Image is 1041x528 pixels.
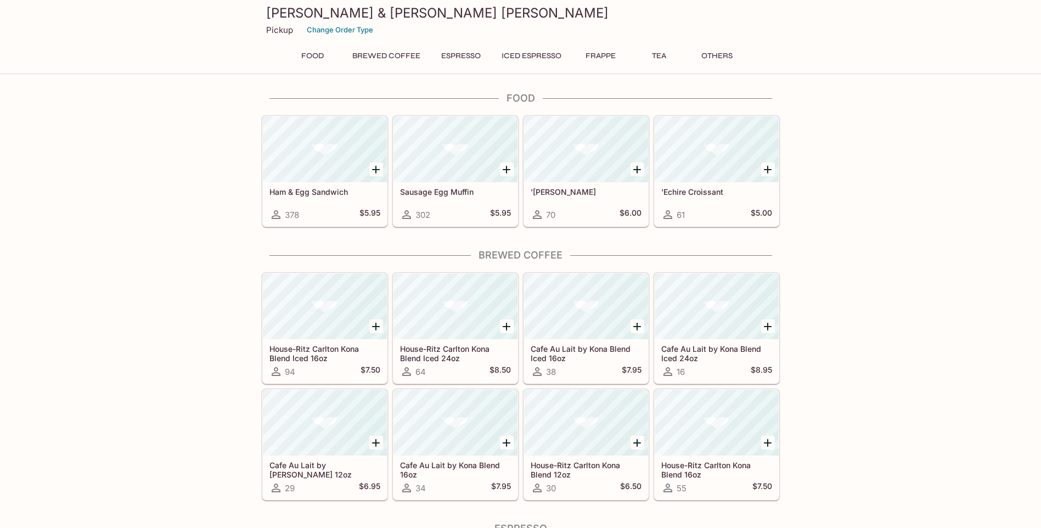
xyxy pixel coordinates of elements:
button: Add Cafe Au Lait by Kona Blend Iced 16oz [631,319,644,333]
a: House-Ritz Carlton Kona Blend 16oz55$7.50 [654,389,779,500]
div: Cafe Au Lait by Kona Blend 16oz [393,390,517,456]
div: Sausage Egg Muffin [393,116,517,182]
h5: $7.95 [491,481,511,495]
h5: $7.95 [622,365,642,378]
a: House-Ritz Carlton Kona Blend Iced 16oz94$7.50 [262,273,387,384]
a: House-Ritz Carlton Kona Blend Iced 24oz64$8.50 [393,273,518,384]
h5: 'Echire Croissant [661,187,772,196]
button: Add House-Ritz Carlton Kona Blend Iced 16oz [369,319,383,333]
button: Add House-Ritz Carlton Kona Blend 12oz [631,436,644,450]
button: Add 'Echire Almond Croissant [631,162,644,176]
button: Add 'Echire Croissant [761,162,775,176]
p: Pickup [266,25,293,35]
span: 30 [546,483,556,493]
a: Cafe Au Lait by Kona Blend Iced 16oz38$7.95 [524,273,649,384]
h5: $8.95 [751,365,772,378]
h5: $7.50 [752,481,772,495]
h5: $5.00 [751,208,772,221]
div: Cafe Au Lait by Kona Blend Iced 16oz [524,273,648,339]
h4: Food [262,92,780,104]
a: 'Echire Croissant61$5.00 [654,116,779,227]
div: House-Ritz Carlton Kona Blend Iced 24oz [393,273,517,339]
span: 64 [415,367,426,377]
div: 'Echire Croissant [655,116,779,182]
button: Espresso [435,48,487,64]
button: Brewed Coffee [346,48,426,64]
h5: House-Ritz Carlton Kona Blend Iced 24oz [400,344,511,362]
a: House-Ritz Carlton Kona Blend 12oz30$6.50 [524,389,649,500]
a: '[PERSON_NAME]70$6.00 [524,116,649,227]
h5: House-Ritz Carlton Kona Blend 12oz [531,460,642,479]
button: Add House-Ritz Carlton Kona Blend 16oz [761,436,775,450]
a: Ham & Egg Sandwich378$5.95 [262,116,387,227]
div: Cafe Au Lait by Kona Blend 12oz [263,390,387,456]
h5: $8.50 [489,365,511,378]
button: Add Cafe Au Lait by Kona Blend 12oz [369,436,383,450]
h5: Cafe Au Lait by Kona Blend Iced 24oz [661,344,772,362]
span: 378 [285,210,299,220]
div: House-Ritz Carlton Kona Blend Iced 16oz [263,273,387,339]
h5: $6.95 [359,481,380,495]
h5: '[PERSON_NAME] [531,187,642,196]
h5: Ham & Egg Sandwich [269,187,380,196]
a: Cafe Au Lait by Kona Blend 16oz34$7.95 [393,389,518,500]
h5: Cafe Au Lait by [PERSON_NAME] 12oz [269,460,380,479]
h5: House-Ritz Carlton Kona Blend 16oz [661,460,772,479]
a: Cafe Au Lait by [PERSON_NAME] 12oz29$6.95 [262,389,387,500]
a: Cafe Au Lait by Kona Blend Iced 24oz16$8.95 [654,273,779,384]
h5: $5.95 [490,208,511,221]
button: Add Cafe Au Lait by Kona Blend 16oz [500,436,514,450]
button: Change Order Type [302,21,378,38]
h5: House-Ritz Carlton Kona Blend Iced 16oz [269,344,380,362]
span: 94 [285,367,295,377]
span: 55 [677,483,687,493]
h5: Cafe Au Lait by Kona Blend Iced 16oz [531,344,642,362]
span: 16 [677,367,685,377]
h5: $6.00 [620,208,642,221]
div: House-Ritz Carlton Kona Blend 16oz [655,390,779,456]
a: Sausage Egg Muffin302$5.95 [393,116,518,227]
h5: $6.50 [620,481,642,495]
div: 'Echire Almond Croissant [524,116,648,182]
button: Add Ham & Egg Sandwich [369,162,383,176]
button: Add Cafe Au Lait by Kona Blend Iced 24oz [761,319,775,333]
div: Cafe Au Lait by Kona Blend Iced 24oz [655,273,779,339]
span: 29 [285,483,295,493]
div: Ham & Egg Sandwich [263,116,387,182]
button: Food [288,48,337,64]
button: Others [693,48,742,64]
span: 70 [546,210,555,220]
h5: Sausage Egg Muffin [400,187,511,196]
h4: Brewed Coffee [262,249,780,261]
span: 34 [415,483,426,493]
div: House-Ritz Carlton Kona Blend 12oz [524,390,648,456]
h3: [PERSON_NAME] & [PERSON_NAME] [PERSON_NAME] [266,4,775,21]
button: Iced Espresso [496,48,567,64]
h5: Cafe Au Lait by Kona Blend 16oz [400,460,511,479]
h5: $5.95 [359,208,380,221]
button: Frappe [576,48,626,64]
button: Add House-Ritz Carlton Kona Blend Iced 24oz [500,319,514,333]
span: 302 [415,210,430,220]
span: 38 [546,367,556,377]
button: Tea [634,48,684,64]
button: Add Sausage Egg Muffin [500,162,514,176]
span: 61 [677,210,685,220]
h5: $7.50 [361,365,380,378]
